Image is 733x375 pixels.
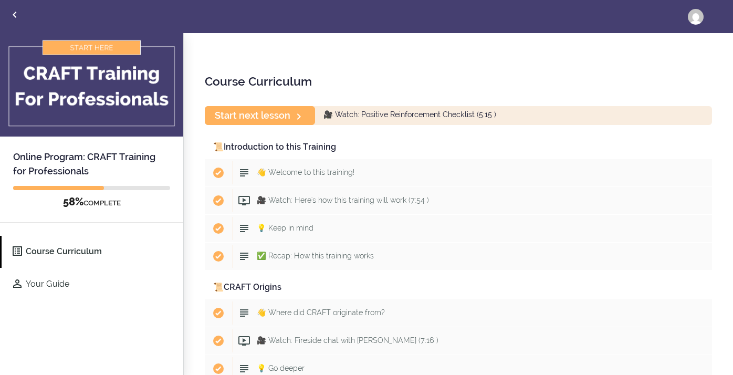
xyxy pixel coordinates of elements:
[257,196,429,204] span: 🎥 Watch: Here's how this training will work (7:54 )
[257,224,313,232] span: 💡 Keep in mind
[205,299,712,327] a: Completed item 👋 Where did CRAFT originate from?
[205,187,232,214] span: Completed item
[63,195,83,208] span: 58%
[205,106,315,124] a: Start next lesson
[205,243,712,270] a: Completed item ✅ Recap: How this training works
[323,111,496,119] span: 🎥 Watch: Positive Reinforcement Checklist (5:15 )
[257,168,354,176] span: 👋 Welcome to this training!
[205,215,232,242] span: Completed item
[2,268,183,300] a: Your Guide
[205,136,712,159] div: 📜Introduction to this Training
[257,364,305,372] span: 💡 Go deeper
[205,159,712,186] a: Completed item 👋 Welcome to this training!
[8,8,21,21] svg: Back to courses
[205,327,712,355] a: Completed item 🎥 Watch: Fireside chat with [PERSON_NAME] (7:16 )
[2,236,183,268] a: Course Curriculum
[205,299,232,327] span: Completed item
[688,9,704,25] img: basset.mom@hotmail.com
[257,308,385,317] span: 👋 Where did CRAFT originate from?
[257,336,438,345] span: 🎥 Watch: Fireside chat with [PERSON_NAME] (7:16 )
[205,159,232,186] span: Completed item
[205,276,712,299] div: 📜CRAFT Origins
[13,195,170,209] div: COMPLETE
[205,243,232,270] span: Completed item
[1,1,29,32] a: Back to courses
[205,327,232,355] span: Completed item
[205,72,712,90] h2: Course Curriculum
[205,215,712,242] a: Completed item 💡 Keep in mind
[205,187,712,214] a: Completed item 🎥 Watch: Here's how this training will work (7:54 )
[257,252,374,260] span: ✅ Recap: How this training works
